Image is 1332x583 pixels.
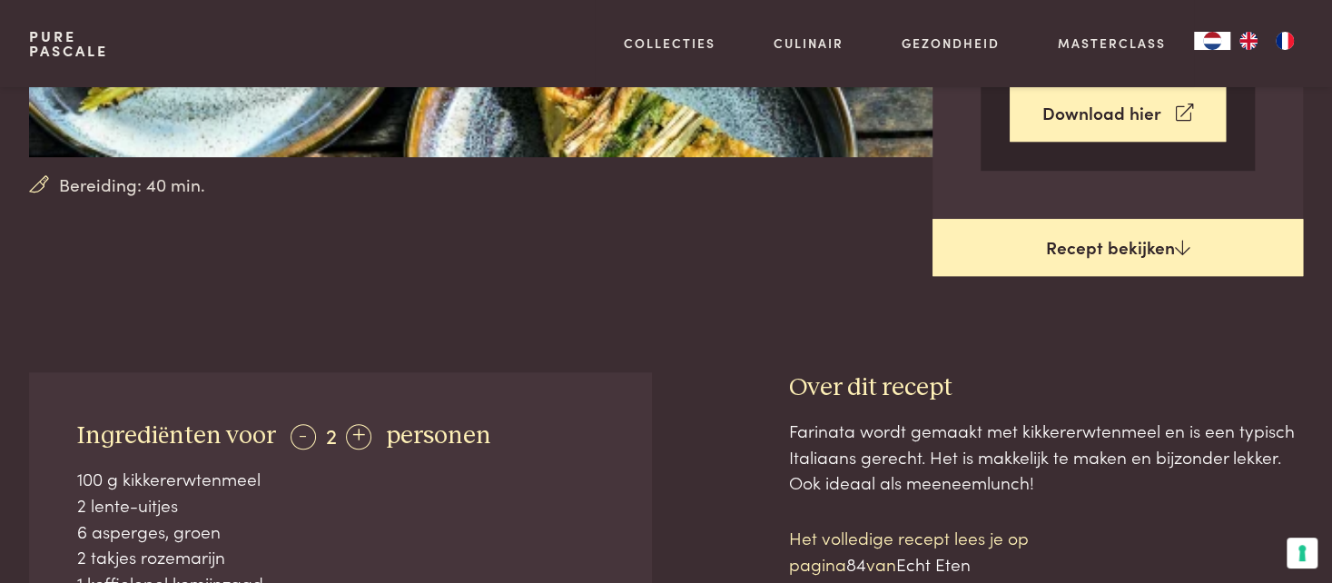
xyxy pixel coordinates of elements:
[789,372,1303,404] h3: Over dit recept
[789,418,1303,496] div: Farinata wordt gemaakt met kikkererwtenmeel en is een typisch Italiaans gerecht. Het is makkelijk...
[77,466,603,492] div: 100 g kikkererwtenmeel
[1194,32,1230,50] a: NL
[326,420,337,450] span: 2
[77,544,603,570] div: 2 takjes rozemarijn
[902,34,1000,53] a: Gezondheid
[59,172,205,198] span: Bereiding: 40 min.
[1194,32,1230,50] div: Language
[774,34,844,53] a: Culinair
[846,551,866,576] span: 84
[789,525,1098,577] p: Het volledige recept lees je op pagina van
[1230,32,1267,50] a: EN
[1194,32,1303,50] aside: Language selected: Nederlands
[1010,84,1227,142] a: Download hier
[932,219,1304,277] a: Recept bekijken
[896,551,971,576] span: Echt Eten
[1230,32,1303,50] ul: Language list
[77,423,276,449] span: Ingrediënten voor
[77,519,603,545] div: 6 asperges, groen
[346,424,371,450] div: +
[29,29,108,58] a: PurePascale
[1057,34,1165,53] a: Masterclass
[77,492,603,519] div: 2 lente-uitjes
[624,34,715,53] a: Collecties
[1287,538,1317,568] button: Uw voorkeuren voor toestemming voor trackingtechnologieën
[291,424,316,450] div: -
[1267,32,1303,50] a: FR
[386,423,491,449] span: personen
